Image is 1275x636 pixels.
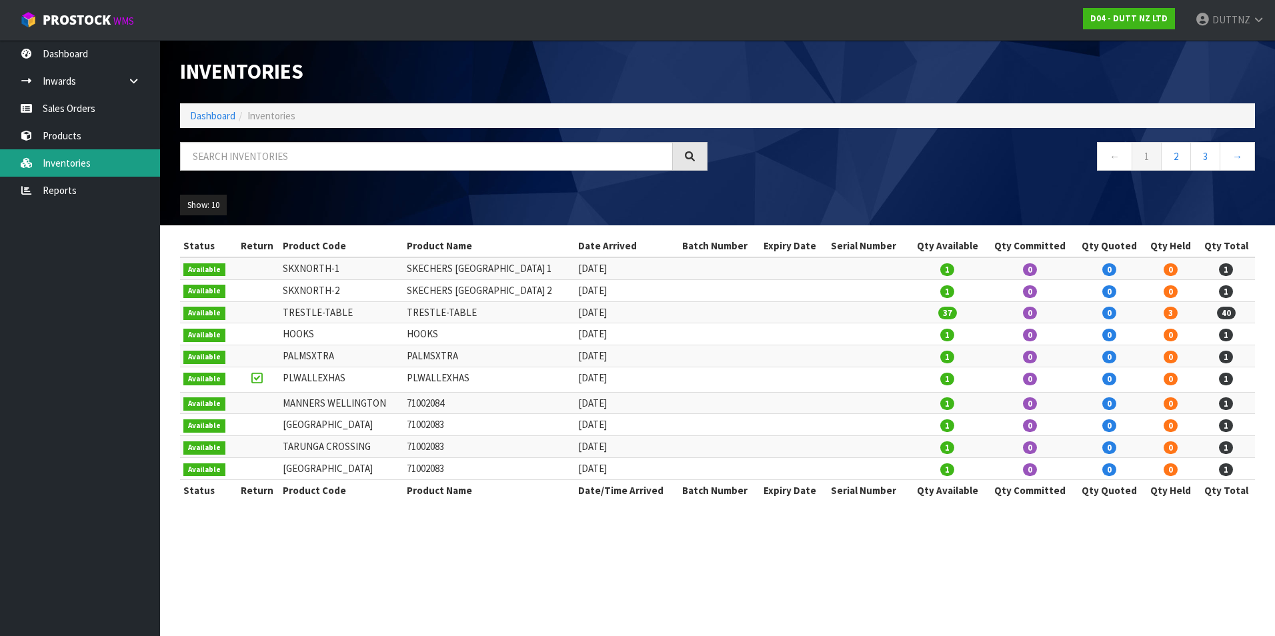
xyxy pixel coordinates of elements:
span: 0 [1164,285,1178,298]
span: 0 [1164,329,1178,341]
td: MANNERS WELLINGTON [279,392,404,414]
td: HOOKS [403,323,575,345]
th: Date/Time Arrived [575,479,679,501]
span: 0 [1102,463,1116,476]
th: Batch Number [679,479,760,501]
th: Product Name [403,479,575,501]
span: 37 [938,307,957,319]
span: 1 [1219,351,1233,363]
span: 0 [1102,263,1116,276]
span: ProStock [43,11,111,29]
td: PLWALLEXHAS [403,367,575,392]
span: 0 [1164,263,1178,276]
th: Status [180,479,235,501]
td: [DATE] [575,436,679,458]
span: 0 [1023,419,1037,432]
span: 0 [1102,419,1116,432]
td: [DATE] [575,301,679,323]
span: Available [183,307,225,320]
span: 1 [940,419,954,432]
th: Product Name [403,235,575,257]
th: Qty Quoted [1074,479,1144,501]
span: 0 [1023,463,1037,476]
td: [DATE] [575,279,679,301]
a: Dashboard [190,109,235,122]
th: Qty Quoted [1074,235,1144,257]
td: [GEOGRAPHIC_DATA] [279,414,404,436]
th: Expiry Date [760,479,828,501]
td: SKECHERS [GEOGRAPHIC_DATA] 1 [403,257,575,279]
td: [DATE] [575,458,679,480]
a: 2 [1161,142,1191,171]
span: 0 [1023,263,1037,276]
span: DUTTNZ [1212,13,1250,26]
span: 40 [1217,307,1236,319]
span: 1 [940,397,954,410]
span: 1 [1219,373,1233,385]
th: Qty Committed [986,479,1074,501]
td: PALMSXTRA [403,345,575,367]
span: 1 [940,263,954,276]
td: [DATE] [575,323,679,345]
td: HOOKS [279,323,404,345]
span: 0 [1164,351,1178,363]
span: 0 [1023,307,1037,319]
span: 0 [1102,373,1116,385]
span: Available [183,419,225,433]
span: 1 [940,351,954,363]
th: Qty Available [909,479,986,501]
span: 1 [1219,419,1233,432]
th: Product Code [279,235,404,257]
a: ← [1097,142,1132,171]
span: Available [183,285,225,298]
th: Serial Number [828,235,909,257]
a: 3 [1190,142,1220,171]
td: [DATE] [575,392,679,414]
span: 0 [1164,441,1178,454]
span: Available [183,397,225,411]
td: SKXNORTH-2 [279,279,404,301]
td: SKXNORTH-1 [279,257,404,279]
span: 0 [1023,329,1037,341]
th: Return [235,235,279,257]
td: [DATE] [575,367,679,392]
span: Inventories [247,109,295,122]
td: TARUNGA CROSSING [279,436,404,458]
span: Available [183,351,225,364]
span: 0 [1023,397,1037,410]
td: 71002083 [403,414,575,436]
span: 1 [1219,441,1233,454]
a: → [1220,142,1255,171]
th: Qty Committed [986,235,1074,257]
th: Qty Total [1198,235,1255,257]
span: 1 [940,285,954,298]
span: 0 [1164,397,1178,410]
span: 3 [1164,307,1178,319]
nav: Page navigation [728,142,1255,175]
th: Batch Number [679,235,760,257]
td: TRESTLE-TABLE [403,301,575,323]
th: Product Code [279,479,404,501]
span: 1 [1219,329,1233,341]
td: 71002083 [403,436,575,458]
span: 1 [1219,397,1233,410]
span: 0 [1023,373,1037,385]
td: 71002084 [403,392,575,414]
td: [GEOGRAPHIC_DATA] [279,458,404,480]
span: 0 [1164,419,1178,432]
td: 71002083 [403,458,575,480]
strong: D04 - DUTT NZ LTD [1090,13,1168,24]
span: 0 [1102,397,1116,410]
th: Serial Number [828,479,909,501]
th: Expiry Date [760,235,828,257]
span: 0 [1023,351,1037,363]
span: Available [183,463,225,477]
span: 1 [940,373,954,385]
th: Qty Held [1144,235,1198,257]
th: Status [180,235,235,257]
span: 1 [940,463,954,476]
td: [DATE] [575,345,679,367]
img: cube-alt.png [20,11,37,28]
span: 1 [1219,463,1233,476]
span: 0 [1023,441,1037,454]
